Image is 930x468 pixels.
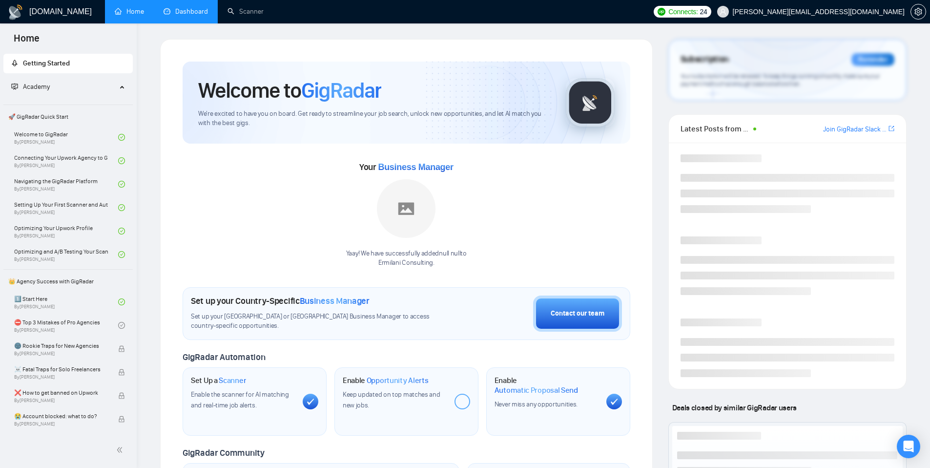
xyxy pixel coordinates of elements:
a: Optimizing and A/B Testing Your Scanner for Better ResultsBy[PERSON_NAME] [14,244,118,265]
h1: Enable [495,376,599,395]
a: homeHome [115,7,144,16]
span: Your subscription will be renewed. To keep things running smoothly, make sure your payment method... [681,72,880,88]
span: Automatic Proposal Send [495,385,578,395]
span: Subscription [681,51,729,68]
li: Getting Started [3,54,133,73]
span: By [PERSON_NAME] [14,351,108,357]
h1: Set up your Country-Specific [191,296,370,306]
span: lock [118,416,125,423]
span: Latest Posts from the GigRadar Community [681,123,750,135]
a: Navigating the GigRadar PlatformBy[PERSON_NAME] [14,173,118,195]
span: Business Manager [300,296,370,306]
span: check-circle [118,228,125,234]
button: setting [910,4,926,20]
span: check-circle [118,251,125,258]
span: Deals closed by similar GigRadar users [668,399,801,416]
span: GigRadar Automation [183,352,265,362]
a: Connecting Your Upwork Agency to GigRadarBy[PERSON_NAME] [14,150,118,171]
span: Academy [23,83,50,91]
span: ❌ How to get banned on Upwork [14,388,108,398]
span: check-circle [118,204,125,211]
span: 🚀 GigRadar Quick Start [4,107,132,127]
div: Open Intercom Messenger [897,435,920,458]
span: check-circle [118,134,125,141]
span: Business Manager [378,162,453,172]
span: check-circle [118,157,125,164]
span: lock [118,392,125,399]
span: Set up your [GEOGRAPHIC_DATA] or [GEOGRAPHIC_DATA] Business Manager to access country-specific op... [191,312,450,331]
a: Welcome to GigRadarBy[PERSON_NAME] [14,127,118,148]
span: Keep updated on top matches and new jobs. [343,390,440,409]
span: Never miss any opportunities. [495,400,578,408]
span: check-circle [118,298,125,305]
span: lock [118,345,125,352]
span: 👑 Agency Success with GigRadar [4,272,132,291]
span: By [PERSON_NAME] [14,398,108,404]
a: dashboardDashboard [164,7,208,16]
span: 24 [700,6,707,17]
span: double-left [116,445,126,455]
a: searchScanner [227,7,264,16]
h1: Enable [343,376,429,385]
span: 🌚 Rookie Traps for New Agencies [14,341,108,351]
img: logo [8,4,23,20]
span: We're excited to have you on board. Get ready to streamline your job search, unlock new opportuni... [198,109,550,128]
a: Setting Up Your First Scanner and Auto-BidderBy[PERSON_NAME] [14,197,118,218]
div: Contact our team [551,308,604,319]
img: gigradar-logo.png [566,78,615,127]
img: upwork-logo.png [658,8,665,16]
a: 1️⃣ Start HereBy[PERSON_NAME] [14,291,118,313]
a: ⛔ Top 3 Mistakes of Pro AgenciesBy[PERSON_NAME] [14,315,118,336]
p: Ermilani Consulting . [346,258,467,268]
a: setting [910,8,926,16]
span: Enable the scanner for AI matching and real-time job alerts. [191,390,289,409]
span: GigRadar [301,77,381,104]
button: Contact our team [533,296,622,332]
span: user [720,8,726,15]
span: fund-projection-screen [11,83,18,90]
a: export [889,124,894,133]
img: placeholder.png [377,179,435,238]
span: Getting Started [23,59,70,67]
div: Reminder [851,53,894,66]
div: Yaay! We have successfully added null null to [346,249,467,268]
span: export [889,125,894,132]
span: ☠️ Fatal Traps for Solo Freelancers [14,364,108,374]
a: Optimizing Your Upwork ProfileBy[PERSON_NAME] [14,220,118,242]
span: setting [911,8,926,16]
span: Academy [11,83,50,91]
span: GigRadar Community [183,447,265,458]
h1: Set Up a [191,376,246,385]
a: Join GigRadar Slack Community [823,124,887,135]
span: Home [6,31,47,52]
span: Your [359,162,454,172]
span: 😭 Account blocked: what to do? [14,411,108,421]
h1: Welcome to [198,77,381,104]
span: check-circle [118,322,125,329]
span: By [PERSON_NAME] [14,421,108,427]
span: rocket [11,60,18,66]
span: lock [118,369,125,376]
span: check-circle [118,181,125,188]
span: By [PERSON_NAME] [14,374,108,380]
span: Opportunity Alerts [367,376,429,385]
span: Scanner [219,376,246,385]
span: Connects: [668,6,698,17]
